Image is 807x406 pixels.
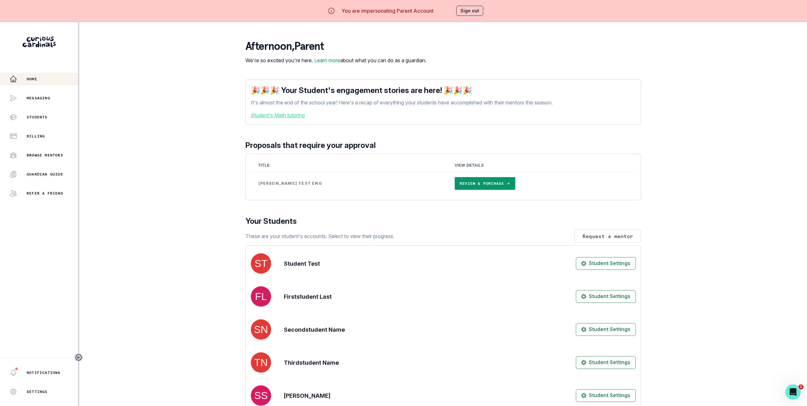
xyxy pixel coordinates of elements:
iframe: Intercom live chat [785,384,801,400]
p: Student Test [284,259,320,268]
button: Student Settings [576,257,636,270]
p: It's almost the end of the school year! Here's a recap of everything your students have accomplis... [251,99,636,106]
button: Request a mentor [575,230,641,243]
a: Review & Purchase [455,177,515,190]
p: 🎉🎉🎉 Your Student's engagement stories are here! 🎉🎉🎉 [251,85,636,96]
p: Refer a friend [27,191,63,196]
img: svg [251,352,271,373]
p: Notifications [27,370,61,375]
p: These are your student's accounts. Select to view their progress. [245,232,394,240]
img: svg [251,253,271,274]
p: Guardian Guide [27,172,63,177]
p: Firststudent Last [284,292,332,301]
button: Student Settings [576,323,636,336]
p: Your Students [245,216,641,227]
p: Settings [27,389,48,394]
p: We're so excited you're here. about what you can do as a guardian. [245,57,426,64]
img: svg [251,385,271,406]
img: Curious Cardinals Logo [23,37,56,47]
button: Student Settings [576,356,636,369]
th: Title [251,159,447,172]
p: Messaging [27,96,50,101]
p: Proposals that require your approval [245,140,641,151]
a: Student's Math tutoring [251,111,636,119]
img: svg [251,319,271,340]
p: Thirdstudent Name [284,358,339,367]
p: afternoon , Parent [245,40,426,53]
p: [PERSON_NAME] [284,391,330,400]
span: 1 [798,384,804,389]
a: Learn more [314,57,340,63]
td: [PERSON_NAME] Test Eng [251,172,447,195]
p: You are impersonating Parent Account [342,7,433,15]
p: Students [27,115,48,120]
p: Browse Mentors [27,153,63,158]
th: View Details [447,159,636,172]
p: Billing [27,134,45,139]
p: Home [27,77,37,82]
button: Sign out [456,6,483,16]
button: Student Settings [576,389,636,402]
img: svg [251,286,271,307]
p: Secondstudent Name [284,325,345,334]
button: Toggle sidebar [75,353,83,362]
button: Student Settings [576,290,636,303]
